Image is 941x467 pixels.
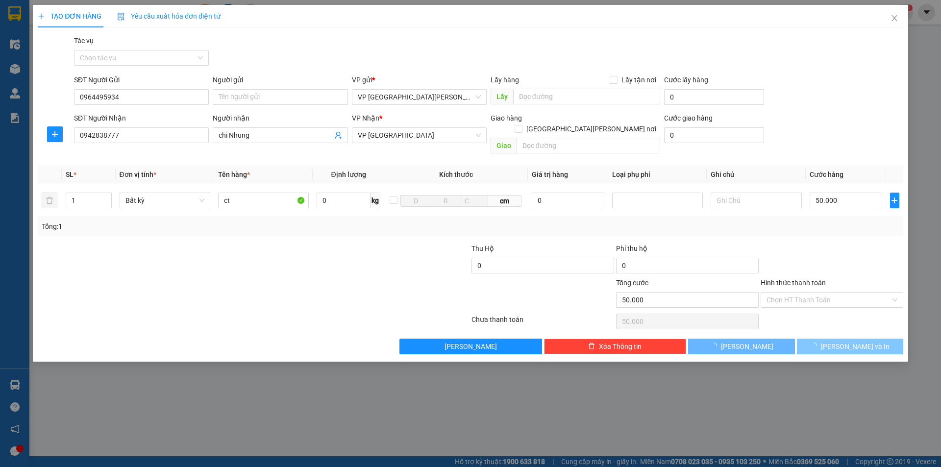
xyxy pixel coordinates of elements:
[218,193,309,208] input: VD: Bàn, Ghế
[117,13,125,21] img: icon
[5,26,37,74] img: logo
[588,343,595,350] span: delete
[522,123,660,134] span: [GEOGRAPHIC_DATA][PERSON_NAME] nơi
[664,89,764,105] input: Cước lấy hàng
[439,171,473,178] span: Kích thước
[488,195,521,207] span: cm
[491,138,517,153] span: Giao
[218,171,250,178] span: Tên hàng
[688,339,794,354] button: [PERSON_NAME]
[599,341,642,352] span: Xóa Thông tin
[42,221,363,232] div: Tổng: 1
[532,193,605,208] input: 0
[616,279,648,287] span: Tổng cước
[761,279,826,287] label: Hình thức thanh toán
[136,44,207,54] span: VPYX1509250042
[513,89,660,104] input: Dọc đường
[664,127,764,143] input: Cước giao hàng
[38,12,101,20] span: TẠO ĐƠN HÀNG
[707,165,805,184] th: Ghi chú
[55,10,117,31] strong: HÃNG XE HẢI HOÀNG GIA
[47,126,63,142] button: plus
[334,131,342,139] span: user-add
[608,165,707,184] th: Loại phụ phí
[445,341,497,352] span: [PERSON_NAME]
[491,114,522,122] span: Giao hàng
[74,74,209,85] div: SĐT Người Gửi
[471,245,494,252] span: Thu Hộ
[881,5,908,32] button: Close
[42,193,57,208] button: delete
[891,14,898,22] span: close
[358,128,481,143] span: VP Đà Nẵng
[821,341,890,352] span: [PERSON_NAME] và In
[664,114,713,122] label: Cước giao hàng
[120,171,156,178] span: Đơn vị tính
[48,130,62,138] span: plus
[810,343,821,349] span: loading
[544,339,687,354] button: deleteXóa Thông tin
[664,76,708,84] label: Cước lấy hàng
[710,343,721,349] span: loading
[42,73,131,88] strong: Hotline : [PHONE_NUMBER] - [PHONE_NUMBER]
[461,195,488,207] input: C
[891,197,899,204] span: plus
[213,113,347,123] div: Người nhận
[431,195,461,207] input: R
[491,76,519,84] span: Lấy hàng
[47,61,126,71] strong: PHIẾU GỬI HÀNG
[470,314,615,331] div: Chưa thanh toán
[38,13,45,20] span: plus
[352,114,379,122] span: VP Nhận
[213,74,347,85] div: Người gửi
[400,195,431,207] input: D
[532,171,568,178] span: Giá trị hàng
[331,171,366,178] span: Định lượng
[618,74,660,85] span: Lấy tận nơi
[517,138,660,153] input: Dọc đường
[491,89,513,104] span: Lấy
[46,33,118,58] span: 42 [PERSON_NAME] [PERSON_NAME] - [GEOGRAPHIC_DATA]
[125,193,204,208] span: Bất kỳ
[352,74,487,85] div: VP gửi
[890,193,899,208] button: plus
[616,243,759,258] div: Phí thu hộ
[66,171,74,178] span: SL
[371,193,380,208] span: kg
[399,339,542,354] button: [PERSON_NAME]
[358,90,481,104] span: VP Cầu Yên Xuân
[721,341,773,352] span: [PERSON_NAME]
[810,171,843,178] span: Cước hàng
[74,113,209,123] div: SĐT Người Nhận
[117,12,221,20] span: Yêu cầu xuất hóa đơn điện tử
[74,37,94,45] label: Tác vụ
[711,193,801,208] input: Ghi Chú
[797,339,903,354] button: [PERSON_NAME] và In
